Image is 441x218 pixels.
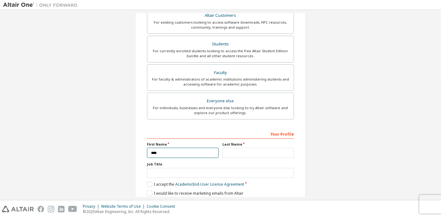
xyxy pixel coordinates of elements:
div: Website Terms of Use [101,204,147,209]
img: facebook.svg [38,206,44,212]
div: Your Profile [147,129,294,139]
label: First Name [147,142,219,147]
img: altair_logo.svg [2,206,34,212]
div: Everyone else [151,97,290,105]
img: instagram.svg [48,206,54,212]
a: Academic End-User License Agreement [175,182,244,187]
div: Altair Customers [151,11,290,20]
label: Last Name [222,142,294,147]
div: Privacy [83,204,101,209]
p: © 2025 Altair Engineering, Inc. All Rights Reserved. [83,209,179,214]
div: For individuals, businesses and everyone else looking to try Altair software and explore our prod... [151,105,290,115]
img: Altair One [3,2,81,8]
label: I accept the [147,182,244,187]
div: For faculty & administrators of academic institutions administering students and accessing softwa... [151,77,290,87]
div: For existing customers looking to access software downloads, HPC resources, community, trainings ... [151,20,290,30]
img: youtube.svg [68,206,77,212]
label: I would like to receive marketing emails from Altair [147,191,243,196]
div: For currently enrolled students looking to access the free Altair Student Edition bundle and all ... [151,49,290,58]
img: linkedin.svg [58,206,65,212]
div: Students [151,40,290,49]
div: Cookie Consent [147,204,179,209]
label: Job Title [147,162,294,167]
div: Faculty [151,68,290,77]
